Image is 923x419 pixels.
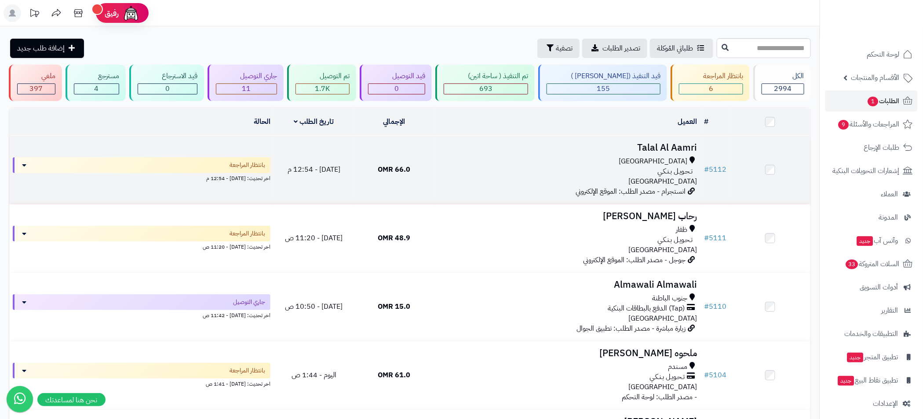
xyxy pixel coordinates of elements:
[825,347,918,368] a: تطبيق المتجرجديد
[839,120,849,130] span: 9
[10,39,84,58] a: إضافة طلب جديد
[847,353,864,362] span: جديد
[825,323,918,344] a: التطبيقات والخدمات
[434,65,536,101] a: تم التنفيذ ( ساحة اتين) 693
[438,143,697,153] h3: Talal Al Aamri
[74,71,119,81] div: مسترجع
[537,39,580,58] button: تصفية
[619,156,688,166] span: [GEOGRAPHIC_DATA]
[597,83,610,94] span: 155
[294,116,334,127] a: تاريخ الطلب
[650,39,713,58] a: طلباتي المُوكلة
[704,370,709,380] span: #
[378,164,410,175] span: 66.0 OMR
[13,310,270,319] div: اخر تحديث: [DATE] - 11:42 ص
[679,71,743,81] div: بانتظار المراجعة
[774,83,792,94] span: 2994
[13,173,270,182] div: اخر تحديث: [DATE] - 12:54 م
[216,84,277,94] div: 11
[845,328,898,340] span: التطبيقات والخدمات
[216,71,277,81] div: جاري التوصيل
[863,25,915,43] img: logo-2.png
[13,379,270,388] div: اخر تحديث: [DATE] - 1:41 ص
[438,348,697,358] h3: ملحوه [PERSON_NAME]
[825,393,918,414] a: الإعدادات
[752,65,813,101] a: الكل2994
[206,65,285,101] a: جاري التوصيل 11
[845,258,900,270] span: السلات المتروكة
[864,141,900,154] span: طلبات الإرجاع
[64,65,128,101] a: مسترجع 4
[394,83,399,94] span: 0
[230,229,265,238] span: بانتظار المراجعة
[165,83,170,94] span: 0
[122,4,140,22] img: ai-face.png
[23,4,45,24] a: تحديثات المنصة
[650,372,685,382] span: تـحـويـل بـنـكـي
[676,225,688,235] span: ظفار
[292,370,336,380] span: اليوم - 1:44 ص
[17,43,65,54] span: إضافة طلب جديد
[657,43,693,54] span: طلباتي المُوكلة
[629,176,697,187] span: [GEOGRAPHIC_DATA]
[825,114,918,135] a: المراجعات والأسئلة9
[704,164,709,175] span: #
[873,397,898,410] span: الإعدادات
[825,160,918,181] a: إشعارات التحويلات البنكية
[825,277,918,298] a: أدوات التسويق
[851,72,900,84] span: الأقسام والمنتجات
[868,97,879,106] span: 1
[378,233,410,243] span: 48.9 OMR
[576,186,686,197] span: انستجرام - مصدر الطلب: الموقع الإلكتروني
[438,280,697,290] h3: Almawali Almawali
[825,370,918,391] a: تطبيق نقاط البيعجديد
[704,164,727,175] a: #5112
[704,233,709,243] span: #
[629,245,697,255] span: [GEOGRAPHIC_DATA]
[879,211,898,224] span: المدونة
[582,39,647,58] a: تصدير الطلبات
[825,300,918,321] a: التقارير
[762,71,804,81] div: الكل
[867,95,900,107] span: الطلبات
[7,65,64,101] a: ملغي 397
[881,188,898,200] span: العملاء
[358,65,434,101] a: قيد التوصيل 0
[679,84,743,94] div: 6
[438,211,697,221] h3: رحاب [PERSON_NAME]
[444,84,528,94] div: 693
[383,116,405,127] a: الإجمالي
[629,382,697,392] span: [GEOGRAPHIC_DATA]
[704,301,727,312] a: #5110
[825,207,918,228] a: المدونة
[233,298,265,307] span: جاري التوصيل
[838,376,854,386] span: جديد
[860,281,898,293] span: أدوات التسويق
[105,8,119,18] span: رفيق
[825,253,918,275] a: السلات المتروكة33
[444,71,528,81] div: تم التنفيذ ( ساحة اتين)
[856,235,898,247] span: وآتس آب
[30,83,43,94] span: 397
[602,43,640,54] span: تصدير الطلبات
[825,137,918,158] a: طلبات الإرجاع
[296,84,349,94] div: 1728
[825,184,918,205] a: العملاء
[285,65,358,101] a: تم التوصيل 1.7K
[434,341,701,409] td: - مصدر الطلب: لوحة التحكم
[857,236,873,246] span: جديد
[584,255,686,265] span: جوجل - مصدر الطلب: الموقع الإلكتروني
[296,71,350,81] div: تم التوصيل
[479,83,493,94] span: 693
[285,301,343,312] span: [DATE] - 10:50 ص
[825,90,918,112] a: الطلبات1
[138,71,197,81] div: قيد الاسترجاع
[825,230,918,251] a: وآتس آبجديد
[556,43,573,54] span: تصفية
[709,83,713,94] span: 6
[668,362,688,372] span: مسندم
[315,83,330,94] span: 1.7K
[629,313,697,324] span: [GEOGRAPHIC_DATA]
[285,233,343,243] span: [DATE] - 11:20 ص
[882,304,898,317] span: التقارير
